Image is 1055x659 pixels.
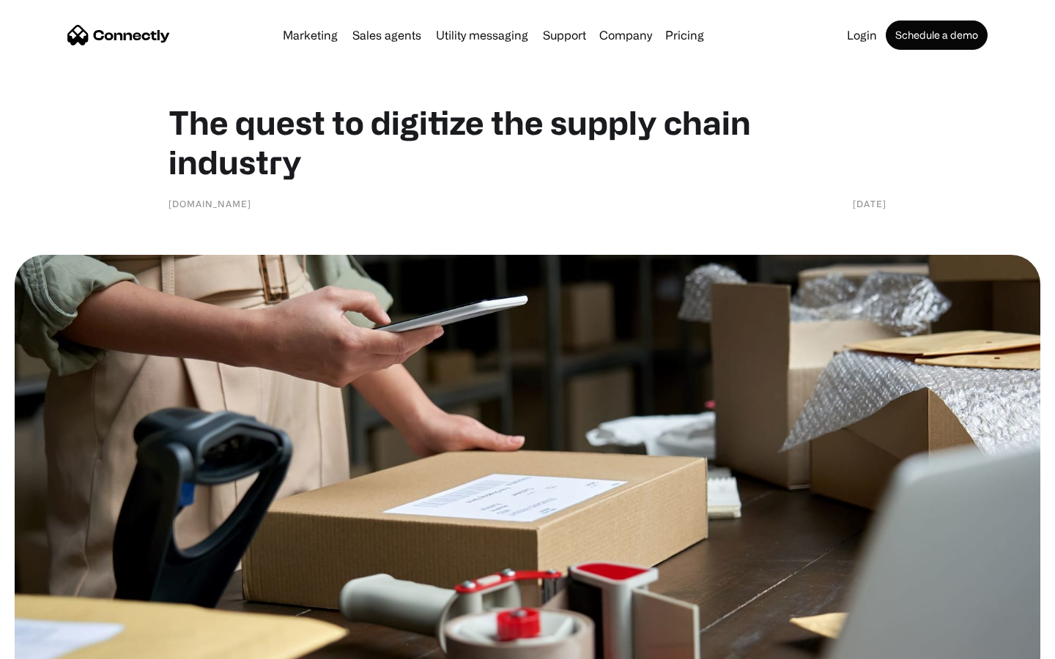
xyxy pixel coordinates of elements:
[15,633,88,654] aside: Language selected: English
[169,196,251,211] div: [DOMAIN_NAME]
[169,103,886,182] h1: The quest to digitize the supply chain industry
[67,24,170,46] a: home
[659,29,710,41] a: Pricing
[537,29,592,41] a: Support
[277,29,344,41] a: Marketing
[347,29,427,41] a: Sales agents
[599,25,652,45] div: Company
[853,196,886,211] div: [DATE]
[595,25,656,45] div: Company
[430,29,534,41] a: Utility messaging
[841,29,883,41] a: Login
[29,633,88,654] ul: Language list
[886,21,988,50] a: Schedule a demo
